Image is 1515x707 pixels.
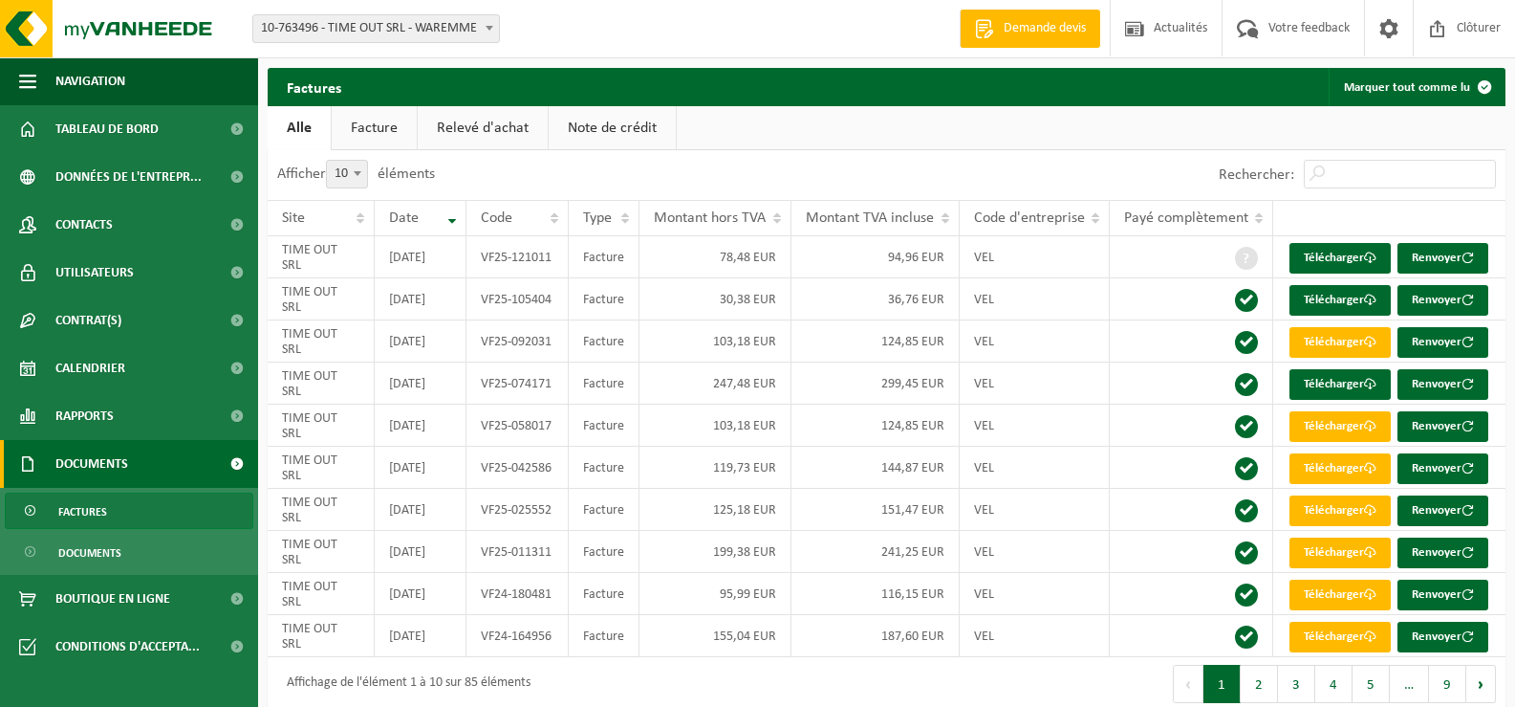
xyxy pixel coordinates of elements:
td: VF25-025552 [466,489,569,531]
a: Télécharger [1289,243,1391,274]
td: [DATE] [375,531,466,573]
td: VEL [960,405,1110,447]
td: TIME OUT SRL [268,405,375,447]
button: Renvoyer [1397,496,1488,526]
td: TIME OUT SRL [268,236,375,278]
td: Facture [569,278,639,320]
td: Facture [569,615,639,657]
a: Télécharger [1289,453,1391,484]
td: Facture [569,489,639,531]
button: 4 [1315,665,1353,703]
td: 155,04 EUR [639,615,791,657]
span: Demande devis [999,19,1091,38]
span: Documents [58,535,121,571]
td: VEL [960,531,1110,573]
td: VF24-180481 [466,573,569,615]
a: Télécharger [1289,538,1391,568]
td: VF24-164956 [466,615,569,657]
button: Previous [1173,665,1203,703]
span: Rapports [55,392,114,440]
td: VEL [960,278,1110,320]
td: 241,25 EUR [791,531,960,573]
span: … [1390,665,1429,703]
span: Montant hors TVA [654,210,766,226]
button: Renvoyer [1397,285,1488,316]
td: TIME OUT SRL [268,615,375,657]
span: Utilisateurs [55,249,134,297]
span: Site [282,210,305,226]
td: 116,15 EUR [791,573,960,615]
a: Demande devis [960,10,1100,48]
span: Contacts [55,201,113,249]
h2: Factures [268,68,360,105]
span: Montant TVA incluse [806,210,934,226]
td: 124,85 EUR [791,320,960,363]
td: [DATE] [375,615,466,657]
a: Relevé d'achat [418,106,548,150]
span: Données de l'entrepr... [55,153,202,201]
td: TIME OUT SRL [268,278,375,320]
td: TIME OUT SRL [268,531,375,573]
td: VEL [960,363,1110,405]
td: [DATE] [375,320,466,363]
a: Télécharger [1289,496,1391,526]
button: Renvoyer [1397,327,1488,358]
td: Facture [569,320,639,363]
span: 10-763496 - TIME OUT SRL - WAREMME [253,15,499,42]
span: 10 [326,160,368,188]
td: [DATE] [375,405,466,447]
button: Marquer tout comme lu [1329,68,1504,106]
button: Renvoyer [1397,453,1488,484]
button: 1 [1203,665,1241,703]
td: VEL [960,573,1110,615]
td: 95,99 EUR [639,573,791,615]
span: Conditions d'accepta... [55,623,200,671]
td: 103,18 EUR [639,405,791,447]
td: VF25-058017 [466,405,569,447]
td: 30,38 EUR [639,278,791,320]
span: Date [389,210,419,226]
a: Télécharger [1289,327,1391,358]
button: 2 [1241,665,1278,703]
td: 247,48 EUR [639,363,791,405]
td: TIME OUT SRL [268,447,375,489]
td: 36,76 EUR [791,278,960,320]
span: Calendrier [55,344,125,392]
td: 144,87 EUR [791,447,960,489]
button: Renvoyer [1397,411,1488,442]
span: Boutique en ligne [55,575,170,623]
td: TIME OUT SRL [268,573,375,615]
div: Affichage de l'élément 1 à 10 sur 85 éléments [277,667,530,701]
a: Facture [332,106,417,150]
td: Facture [569,531,639,573]
td: [DATE] [375,489,466,531]
span: Payé complètement [1124,210,1248,226]
a: Télécharger [1289,411,1391,442]
a: Documents [5,534,253,570]
button: 3 [1278,665,1315,703]
td: 124,85 EUR [791,405,960,447]
td: 94,96 EUR [791,236,960,278]
td: 187,60 EUR [791,615,960,657]
button: Renvoyer [1397,622,1488,652]
label: Afficher éléments [277,166,435,182]
span: Tableau de bord [55,105,159,153]
span: Code d'entreprise [974,210,1085,226]
td: [DATE] [375,447,466,489]
td: [DATE] [375,573,466,615]
td: VEL [960,447,1110,489]
span: Contrat(s) [55,297,121,344]
td: 103,18 EUR [639,320,791,363]
td: VF25-042586 [466,447,569,489]
td: VEL [960,236,1110,278]
button: Next [1466,665,1496,703]
span: 10-763496 - TIME OUT SRL - WAREMME [252,14,500,43]
button: Renvoyer [1397,538,1488,568]
td: 151,47 EUR [791,489,960,531]
td: VEL [960,615,1110,657]
span: Navigation [55,57,125,105]
td: TIME OUT SRL [268,489,375,531]
button: 5 [1353,665,1390,703]
td: Facture [569,447,639,489]
td: 78,48 EUR [639,236,791,278]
